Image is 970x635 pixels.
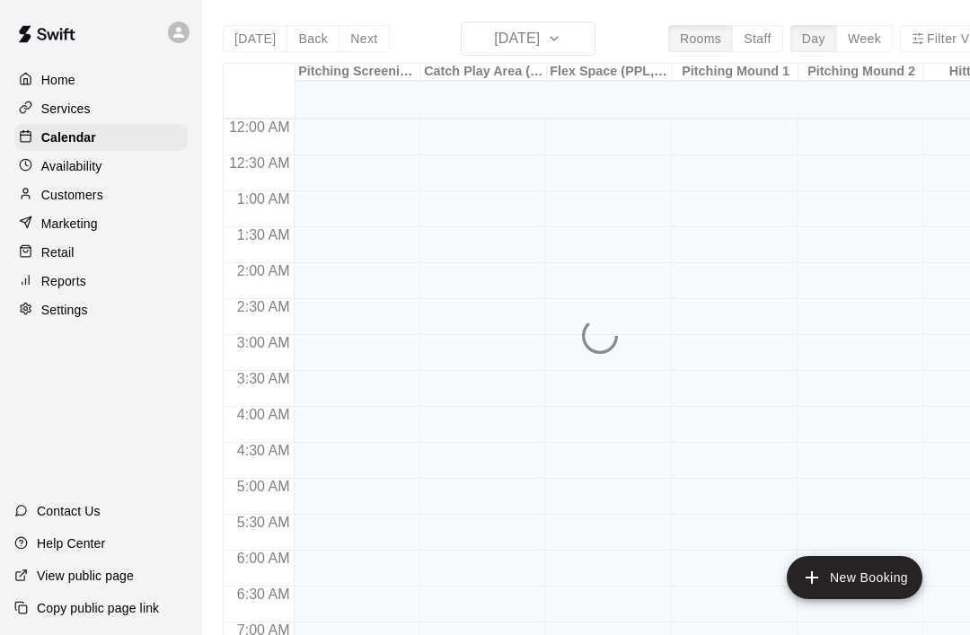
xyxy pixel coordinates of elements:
[673,64,798,81] div: Pitching Mound 1
[37,599,159,617] p: Copy public page link
[41,301,88,319] p: Settings
[14,66,188,93] a: Home
[14,210,188,237] a: Marketing
[37,534,105,552] p: Help Center
[233,479,295,494] span: 5:00 AM
[14,124,188,151] a: Calendar
[225,155,295,171] span: 12:30 AM
[547,64,673,81] div: Flex Space (PPL, Green Turf)
[787,556,922,599] button: add
[41,71,75,89] p: Home
[233,515,295,530] span: 5:30 AM
[14,153,188,180] a: Availability
[225,119,295,135] span: 12:00 AM
[233,551,295,566] span: 6:00 AM
[14,239,188,266] a: Retail
[14,181,188,208] a: Customers
[233,371,295,386] span: 3:30 AM
[233,335,295,350] span: 3:00 AM
[41,157,102,175] p: Availability
[233,299,295,314] span: 2:30 AM
[233,586,295,602] span: 6:30 AM
[233,443,295,458] span: 4:30 AM
[233,263,295,278] span: 2:00 AM
[41,215,98,233] p: Marketing
[233,191,295,207] span: 1:00 AM
[41,128,96,146] p: Calendar
[41,272,86,290] p: Reports
[37,502,101,520] p: Contact Us
[41,186,103,204] p: Customers
[14,268,188,295] a: Reports
[14,296,188,323] a: Settings
[41,100,91,118] p: Services
[233,407,295,422] span: 4:00 AM
[233,227,295,243] span: 1:30 AM
[295,64,421,81] div: Pitching Screenings
[421,64,547,81] div: Catch Play Area (Black Turf)
[798,64,924,81] div: Pitching Mound 2
[41,243,75,261] p: Retail
[37,567,134,585] p: View public page
[14,95,188,122] a: Services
